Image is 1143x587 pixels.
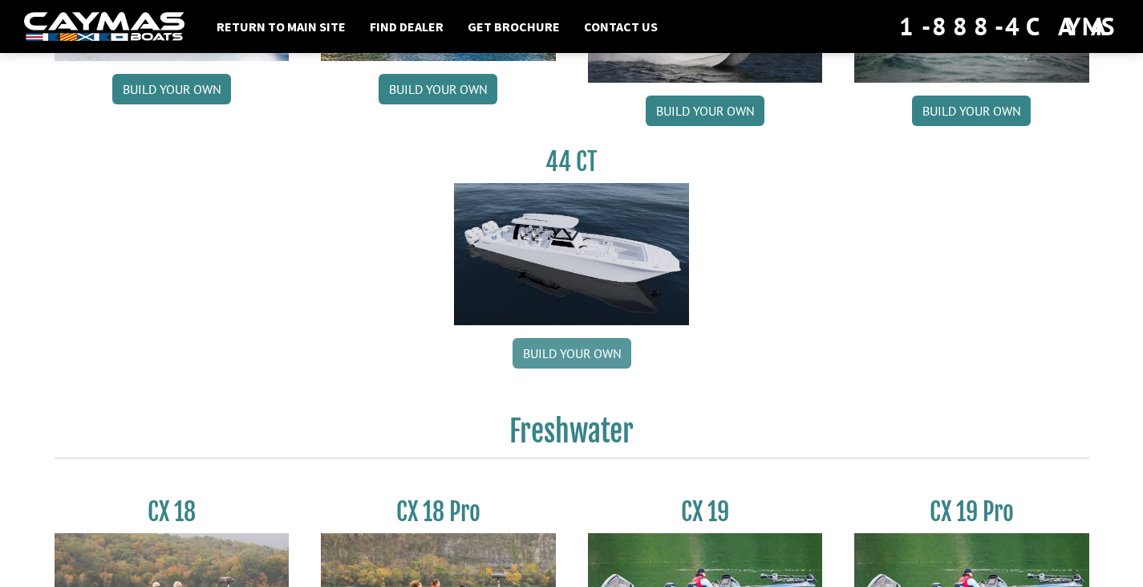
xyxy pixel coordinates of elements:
h3: CX 19 [588,497,823,527]
h2: Freshwater [55,414,1089,459]
h3: CX 19 Pro [854,497,1089,527]
a: Return to main site [209,16,354,37]
a: Build your own [112,74,231,104]
a: Build your own [513,338,631,369]
a: Build your own [379,74,497,104]
h3: CX 18 [55,497,290,527]
div: 1-888-4CAYMAS [899,9,1119,44]
a: Build your own [912,96,1031,126]
a: Find Dealer [362,16,452,37]
a: Get Brochure [460,16,568,37]
a: Contact Us [576,16,666,37]
img: 44ct_background.png [454,183,689,326]
a: Build your own [646,96,764,126]
img: white-logo-c9c8dbefe5ff5ceceb0f0178aa75bf4bb51f6bca0971e226c86eb53dfe498488.png [24,12,184,42]
h3: CX 18 Pro [321,497,556,527]
h3: 44 CT [454,147,689,177]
